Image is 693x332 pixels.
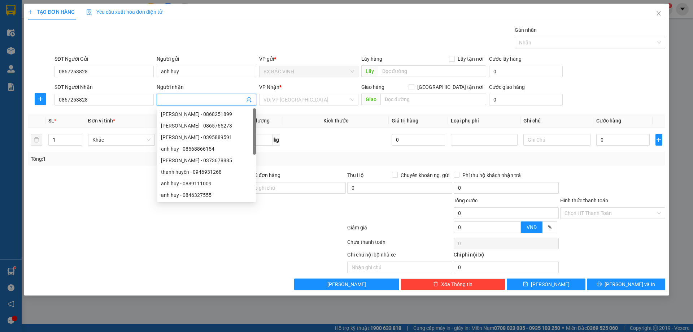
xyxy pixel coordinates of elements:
button: deleteXóa Thông tin [401,279,506,290]
div: anh huy - 0846327555 [157,189,256,201]
div: thanh huyên - 0946931268 [157,166,256,178]
img: icon [86,9,92,15]
label: Gán nhãn [515,27,537,33]
label: Hình thức thanh toán [560,198,608,203]
button: Close [649,4,669,24]
span: Kích thước [323,118,348,124]
input: Nhập ghi chú [347,262,452,273]
input: Cước giao hàng [489,94,563,105]
span: Định lượng [244,118,269,124]
span: Đơn vị tính [88,118,115,124]
span: plus [35,96,46,102]
span: Thu Hộ [347,172,364,178]
label: Ghi chú đơn hàng [241,172,280,178]
span: Lấy [361,65,378,77]
button: delete [31,134,42,146]
div: Ghi chú nội bộ nhà xe [347,251,452,262]
div: Chưa thanh toán [346,238,453,251]
button: save[PERSON_NAME] [507,279,585,290]
div: khánh huyền - 0373678885 [157,155,256,166]
input: Cước lấy hàng [489,66,563,77]
button: plus [35,93,46,105]
span: [PERSON_NAME] và In [605,280,655,288]
div: [PERSON_NAME] - 0868251899 [161,110,252,118]
span: save [523,281,528,287]
span: plus [656,137,662,143]
span: TẠO ĐƠN HÀNG [28,9,75,15]
div: [PERSON_NAME] - 0865765273 [161,122,252,130]
button: plus [655,134,662,146]
span: SL [48,118,54,124]
div: Chi phí nội bộ [454,251,559,262]
input: 0 [392,134,445,146]
label: Cước lấy hàng [489,56,522,62]
span: Xóa Thông tin [441,280,472,288]
span: Giao [361,94,380,105]
label: Cước giao hàng [489,84,525,90]
div: VP gửi [259,55,358,63]
div: [PERSON_NAME] - 0395889591 [161,133,252,141]
span: [PERSON_NAME] [327,280,366,288]
span: Giao hàng [361,84,384,90]
span: Yêu cầu xuất hóa đơn điện tử [86,9,162,15]
span: Chuyển khoản ng. gửi [398,171,452,179]
div: SĐT Người Gửi [55,55,154,63]
span: kg [273,134,280,146]
button: [PERSON_NAME] [294,279,399,290]
div: SĐT Người Nhận [55,83,154,91]
span: plus [28,9,33,14]
th: Loại phụ phí [448,114,520,128]
input: Dọc đường [378,65,486,77]
span: printer [597,281,602,287]
span: Giá trị hàng [392,118,418,124]
span: [PERSON_NAME] [531,280,570,288]
input: Dọc đường [380,94,486,105]
div: anh huy - 0889111009 [157,178,256,189]
div: thanh huyên - 0946931268 [161,168,252,176]
span: Lấy tận nơi [455,55,486,63]
div: Người gửi [157,55,256,63]
span: VP Nhận [259,84,279,90]
div: anh huy - 08568866154 [157,143,256,155]
span: close [656,10,662,16]
span: Tổng cước [454,198,478,203]
div: Người nhận [157,83,256,91]
button: printer[PERSON_NAME] và In [587,279,665,290]
span: VND [527,224,537,230]
div: Thanh Huyền - 0865765273 [157,120,256,131]
div: anh huy - 0889111009 [161,180,252,187]
div: anh huy - 08568866154 [161,145,252,153]
span: [GEOGRAPHIC_DATA] tận nơi [414,83,486,91]
span: Lấy hàng [361,56,382,62]
span: user-add [246,97,252,103]
div: [PERSON_NAME] - 0373678885 [161,156,252,164]
span: % [548,224,552,230]
span: Khác [92,134,151,145]
th: Ghi chú [520,114,593,128]
span: delete [433,281,438,287]
div: Thanh Huyền - 0395889591 [157,131,256,143]
input: Ghi chú đơn hàng [241,182,346,194]
input: Ghi Chú [523,134,590,146]
div: khánh huyền - 0868251899 [157,108,256,120]
div: Tổng: 1 [31,155,267,163]
div: Giảm giá [346,224,453,236]
span: BX BẮC VINH [263,66,354,77]
span: Cước hàng [596,118,621,124]
div: anh huy - 0846327555 [161,191,252,199]
span: Phí thu hộ khách nhận trả [459,171,524,179]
